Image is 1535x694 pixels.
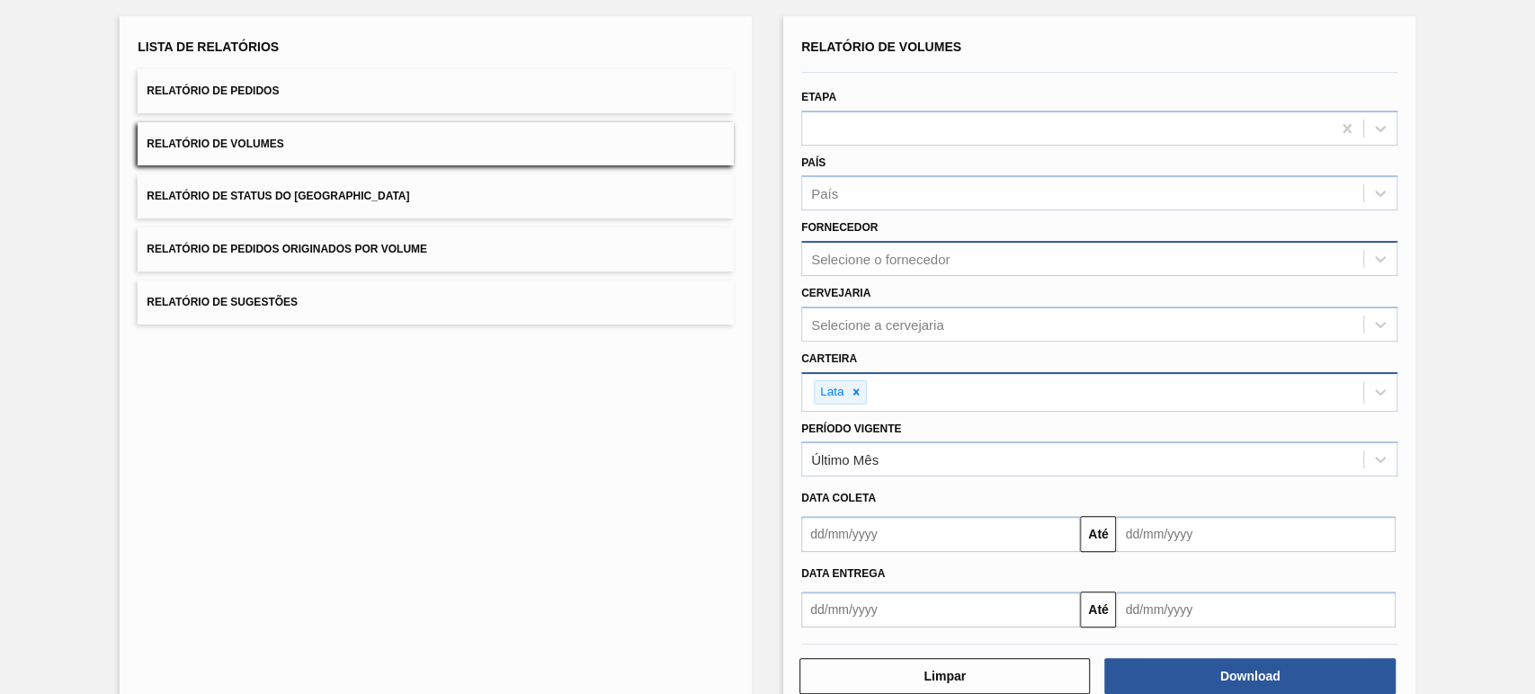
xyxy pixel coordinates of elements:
[815,381,846,404] div: Lata
[811,452,879,467] div: Último Mês
[801,492,876,504] span: Data coleta
[1080,516,1116,552] button: Até
[138,227,734,271] button: Relatório de Pedidos Originados por Volume
[138,40,279,54] span: Lista de Relatórios
[1080,592,1116,627] button: Até
[147,243,427,255] span: Relatório de Pedidos Originados por Volume
[801,221,878,234] label: Fornecedor
[801,592,1080,627] input: dd/mm/yyyy
[801,156,826,169] label: País
[147,138,283,150] span: Relatório de Volumes
[811,252,950,267] div: Selecione o fornecedor
[811,316,944,332] div: Selecione a cervejaria
[801,567,885,580] span: Data Entrega
[147,85,279,97] span: Relatório de Pedidos
[138,122,734,166] button: Relatório de Volumes
[138,69,734,113] button: Relatório de Pedidos
[1104,658,1395,694] button: Download
[147,190,409,202] span: Relatório de Status do [GEOGRAPHIC_DATA]
[801,287,870,299] label: Cervejaria
[1116,592,1395,627] input: dd/mm/yyyy
[801,352,857,365] label: Carteira
[801,91,836,103] label: Etapa
[1116,516,1395,552] input: dd/mm/yyyy
[799,658,1090,694] button: Limpar
[801,516,1080,552] input: dd/mm/yyyy
[138,174,734,218] button: Relatório de Status do [GEOGRAPHIC_DATA]
[811,186,838,201] div: País
[147,296,298,308] span: Relatório de Sugestões
[801,423,901,435] label: Período Vigente
[138,280,734,325] button: Relatório de Sugestões
[801,40,961,54] span: Relatório de Volumes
